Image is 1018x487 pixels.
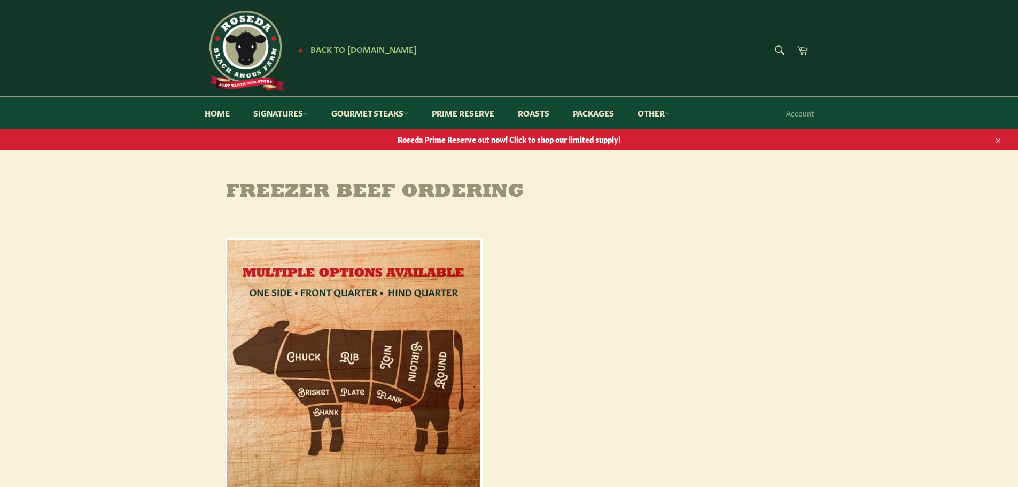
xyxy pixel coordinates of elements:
a: Other [627,97,680,129]
a: Packages [562,97,625,129]
a: Gourmet Steaks [321,97,419,129]
a: Signatures [243,97,318,129]
a: Account [781,97,819,129]
span: Back to [DOMAIN_NAME] [310,43,417,55]
a: Roasts [507,97,560,129]
a: Home [194,97,240,129]
a: Prime Reserve [421,97,505,129]
img: Roseda Beef [205,11,285,91]
span: ★ [298,45,304,54]
a: ★ Back to [DOMAIN_NAME] [292,45,417,54]
h1: Freezer Beef Ordering [205,182,814,203]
